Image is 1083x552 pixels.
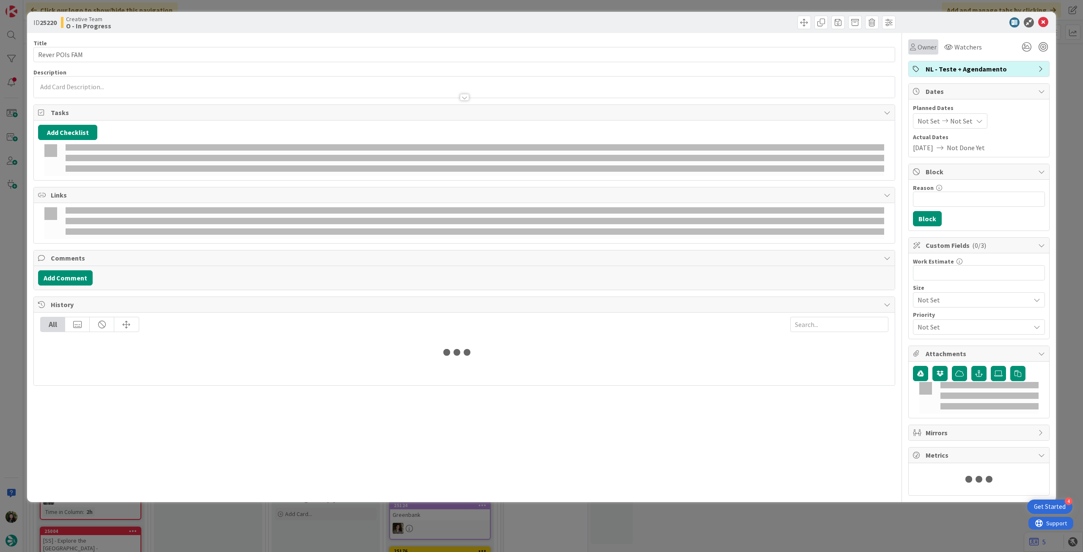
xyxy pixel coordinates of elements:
span: Not Set [918,116,940,126]
span: Actual Dates [913,133,1045,142]
span: Not Set [950,116,973,126]
span: Description [33,69,66,76]
span: Planned Dates [913,104,1045,113]
span: Attachments [926,349,1034,359]
span: ( 0/3 ) [972,241,986,250]
div: Get Started [1034,503,1066,511]
span: [DATE] [913,143,933,153]
label: Work Estimate [913,258,954,265]
span: Custom Fields [926,240,1034,250]
span: Links [51,190,880,200]
span: Block [926,167,1034,177]
button: Add Comment [38,270,93,286]
span: Creative Team [66,16,111,22]
span: ID [33,17,57,27]
span: Not Done Yet [947,143,985,153]
input: type card name here... [33,47,895,62]
span: Owner [918,42,937,52]
b: 25220 [40,18,57,27]
span: Tasks [51,107,880,118]
span: Dates [926,86,1034,96]
span: History [51,299,880,310]
span: Comments [51,253,880,263]
div: Size [913,285,1045,291]
label: Reason [913,184,934,192]
span: Mirrors [926,428,1034,438]
b: O - In Progress [66,22,111,29]
div: All [41,317,65,332]
div: Priority [913,312,1045,318]
button: Add Checklist [38,125,97,140]
div: 4 [1065,497,1072,505]
label: Title [33,39,47,47]
span: Watchers [954,42,982,52]
span: Metrics [926,450,1034,460]
span: Not Set [918,294,1026,306]
span: Not Set [918,321,1026,333]
div: Open Get Started checklist, remaining modules: 4 [1027,500,1072,514]
input: Search... [790,317,888,332]
span: Support [18,1,38,11]
span: NL - Teste + Agendamento [926,64,1034,74]
button: Block [913,211,942,226]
